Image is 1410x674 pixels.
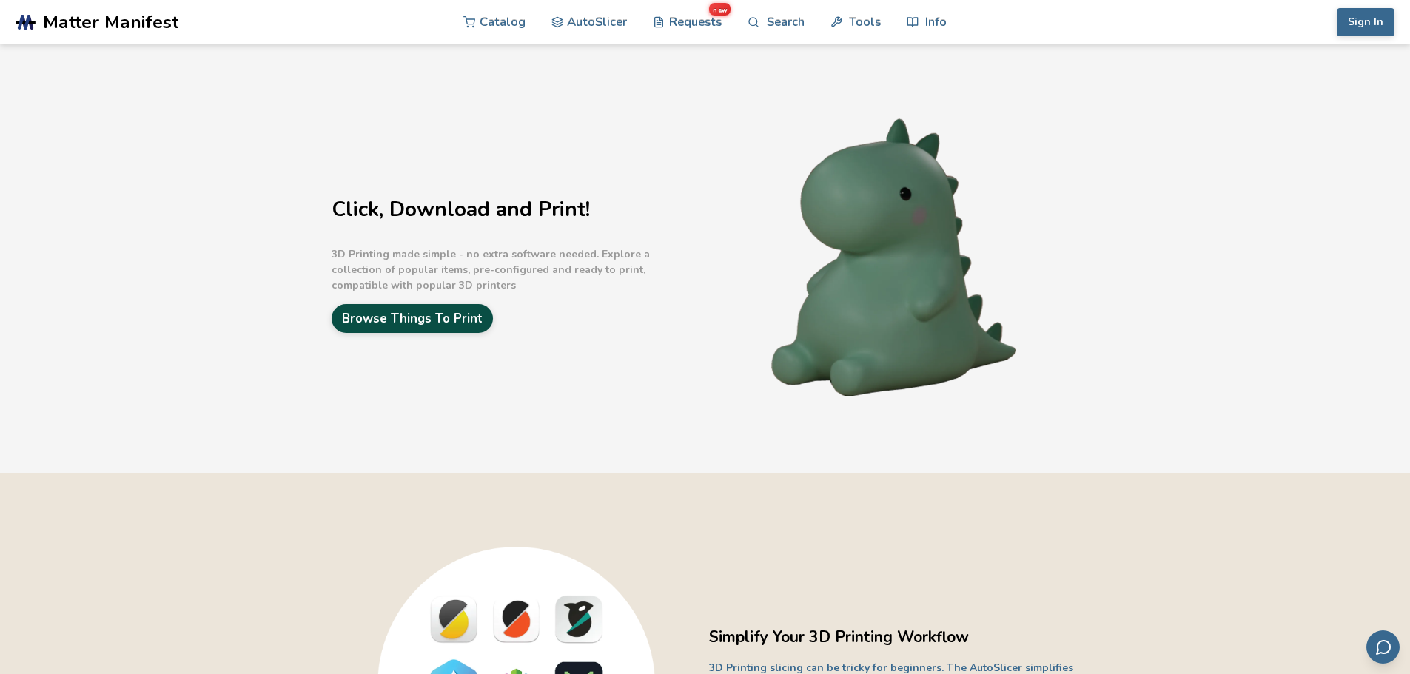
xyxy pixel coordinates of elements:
[43,12,178,33] span: Matter Manifest
[709,3,731,16] span: new
[332,304,493,333] a: Browse Things To Print
[1366,630,1400,664] button: Send feedback via email
[1337,8,1394,36] button: Sign In
[332,198,702,221] h1: Click, Download and Print!
[709,626,1079,649] h2: Simplify Your 3D Printing Workflow
[332,246,702,293] p: 3D Printing made simple - no extra software needed. Explore a collection of popular items, pre-co...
